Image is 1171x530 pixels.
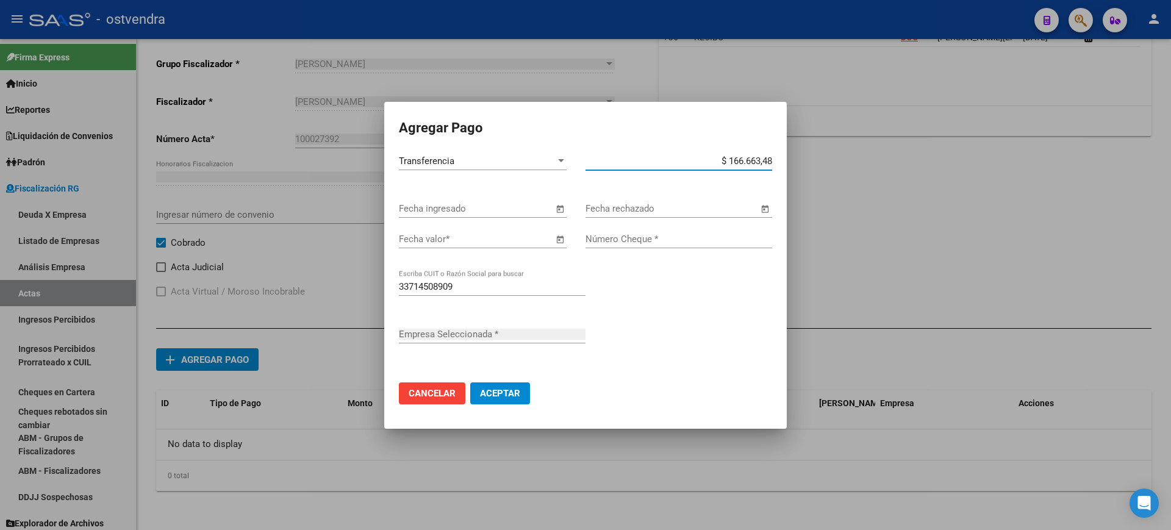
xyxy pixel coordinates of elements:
span: Cancelar [409,388,456,399]
button: Cancelar [399,382,465,404]
div: Open Intercom Messenger [1130,489,1159,518]
span: Aceptar [480,388,520,399]
h2: Agregar Pago [399,116,772,140]
button: Aceptar [470,382,530,404]
button: Open calendar [759,202,773,216]
button: Open calendar [553,202,567,216]
span: Transferencia [399,156,454,167]
button: Open calendar [553,232,567,246]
